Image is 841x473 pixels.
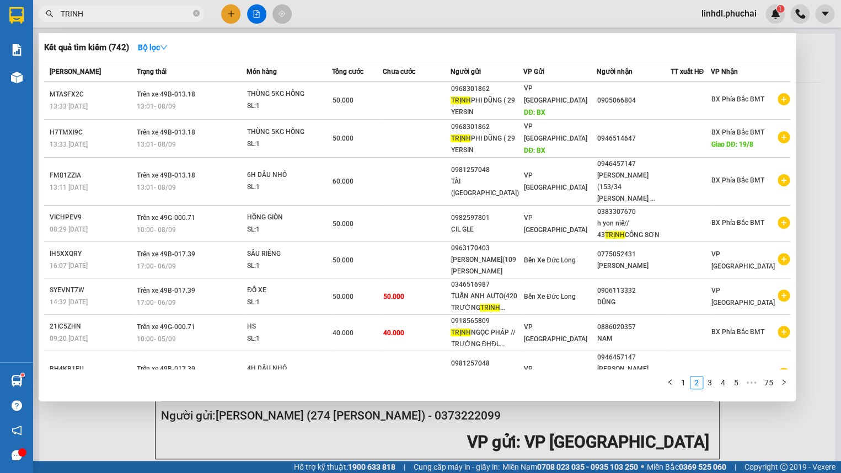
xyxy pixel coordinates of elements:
span: Trên xe 49B-013.18 [137,128,195,136]
div: [PERSON_NAME](109 [PERSON_NAME] [451,254,523,277]
a: 75 [761,377,776,389]
div: ĐỒ XE [247,284,330,297]
span: 10:00 - 08/09 [137,226,176,234]
span: TRỊNH [451,329,470,336]
span: 50.000 [333,256,353,264]
div: NAM [597,333,670,345]
div: H7TMXI9C [50,127,133,138]
span: plus-circle [778,289,790,302]
span: 13:11 [DATE] [50,184,88,191]
div: 0971746148 [129,76,218,91]
div: SL: 1 [247,181,330,193]
li: 2 [690,376,703,389]
div: DŨNG [597,297,670,308]
span: Nhận: [129,10,156,22]
li: 75 [760,376,777,389]
span: BX Phía Bắc BMT [711,128,764,136]
span: 50.000 [333,220,353,228]
div: TÀI ([GEOGRAPHIC_DATA]) [451,369,523,393]
span: VP Gửi [523,68,544,76]
div: BX Phía Bắc BMT [129,9,218,36]
span: plus-circle [778,93,790,105]
input: Tìm tên, số ĐT hoặc mã đơn [61,8,191,20]
div: SL: 1 [247,138,330,150]
div: HỒNG GIÒN [247,212,330,224]
span: right [780,379,787,385]
span: ••• [743,376,760,389]
button: right [777,376,790,389]
div: 21IC5ZHN [50,321,133,332]
div: 0383307670 [597,206,670,218]
div: 0775052431 [597,249,670,260]
span: 60.000 [333,178,353,185]
span: 13:33 [DATE] [50,103,88,110]
span: Trạng thái [137,68,167,76]
button: Bộ lọcdown [129,39,176,56]
div: [PERSON_NAME] (274 [PERSON_NAME]) [9,36,121,76]
a: 1 [677,377,689,389]
span: VP [GEOGRAPHIC_DATA] [711,287,775,307]
div: HS [247,321,330,333]
li: Next Page [777,376,790,389]
h3: Kết quả tìm kiếm ( 742 ) [44,42,129,53]
span: message [12,450,22,460]
span: TRINH [480,304,500,311]
span: 14:32 [DATE] [50,298,88,306]
div: TÀI ([GEOGRAPHIC_DATA]) [451,176,523,199]
div: [PERSON_NAME](153/34 [PERSON_NAME] ... [597,170,670,205]
div: MTASFX2C [50,89,133,100]
div: SL: 1 [247,333,330,345]
a: 5 [730,377,742,389]
span: Trên xe 49B-013.18 [137,171,195,179]
span: Chưa cước [383,68,415,76]
div: 0981257048 [451,164,523,176]
span: Tổng cước [332,68,363,76]
span: VP Nhận [711,68,738,76]
span: 13:01 - 08/09 [137,103,176,110]
img: warehouse-icon [11,375,23,386]
div: [PERSON_NAME](153/34 [PERSON_NAME] ... [597,363,670,398]
div: NGỌC PHÁP // TRƯỜNG ĐHĐL... [451,327,523,350]
span: Trên xe 49G-000.71 [137,323,195,331]
span: plus-circle [778,174,790,186]
span: notification [12,425,22,436]
span: 50.000 [333,293,353,300]
span: 40.000 [333,329,353,337]
span: 13:01 - 08/09 [137,184,176,191]
img: logo-vxr [9,7,24,24]
li: 3 [703,376,716,389]
div: [PERSON_NAME] [597,260,670,272]
span: Trên xe 49B-017.39 [137,287,195,294]
div: 0373222099 [9,76,121,91]
div: h yon niê// 43 CÔNG SƠN [597,218,670,241]
span: VP [GEOGRAPHIC_DATA] [524,323,587,343]
span: Giao DĐ: 19/8 [711,141,753,148]
span: 17:00 - 06/09 [137,262,176,270]
span: VP [GEOGRAPHIC_DATA] [524,122,587,142]
div: 0981257048 [451,358,523,369]
div: 0946457147 [597,158,670,170]
a: 2 [690,377,703,389]
span: Bến Xe Đức Long [524,293,576,300]
div: 6H DÂU NHỎ [247,169,330,181]
div: PHI DŨNG ( 29 YERSIN [451,133,523,156]
div: THÙNG 5KG HỒNG [247,88,330,100]
span: TRỊNH [451,135,470,142]
div: SL: 1 [247,260,330,272]
div: 0906113332 [597,285,670,297]
div: 0346516987 [451,279,523,291]
span: 08:29 [DATE] [50,225,88,233]
span: VP [GEOGRAPHIC_DATA] [524,214,587,234]
span: [PERSON_NAME] [50,68,101,76]
span: 10:00 - 05/09 [137,335,176,343]
div: CIL GLE [451,224,523,235]
span: TRỊNH [605,231,625,239]
span: Trên xe 49B-017.39 [137,365,195,373]
div: [PERSON_NAME](116/43 Y MOAN) [129,36,218,76]
div: SL: 1 [247,224,330,236]
span: 17:00 - 06/09 [137,299,176,307]
span: Bến Xe Đức Long [524,256,576,264]
span: VP [GEOGRAPHIC_DATA] [524,365,587,385]
span: close-circle [193,9,200,19]
div: 0968301862 [451,121,523,133]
